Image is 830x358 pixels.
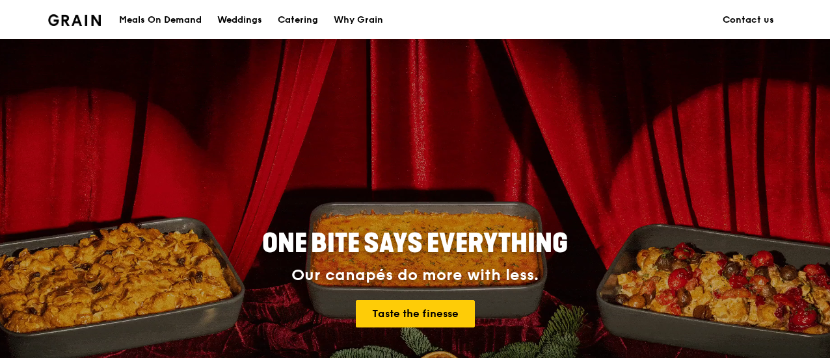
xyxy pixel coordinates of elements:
div: Meals On Demand [119,1,202,40]
span: ONE BITE SAYS EVERYTHING [262,228,568,259]
div: Our canapés do more with less. [181,266,649,285]
div: Catering [278,1,318,40]
a: Catering [270,1,326,40]
img: Grain [48,14,101,26]
a: Weddings [209,1,270,40]
div: Weddings [217,1,262,40]
a: Contact us [715,1,782,40]
div: Why Grain [334,1,383,40]
a: Taste the finesse [356,300,475,327]
a: Why Grain [326,1,391,40]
